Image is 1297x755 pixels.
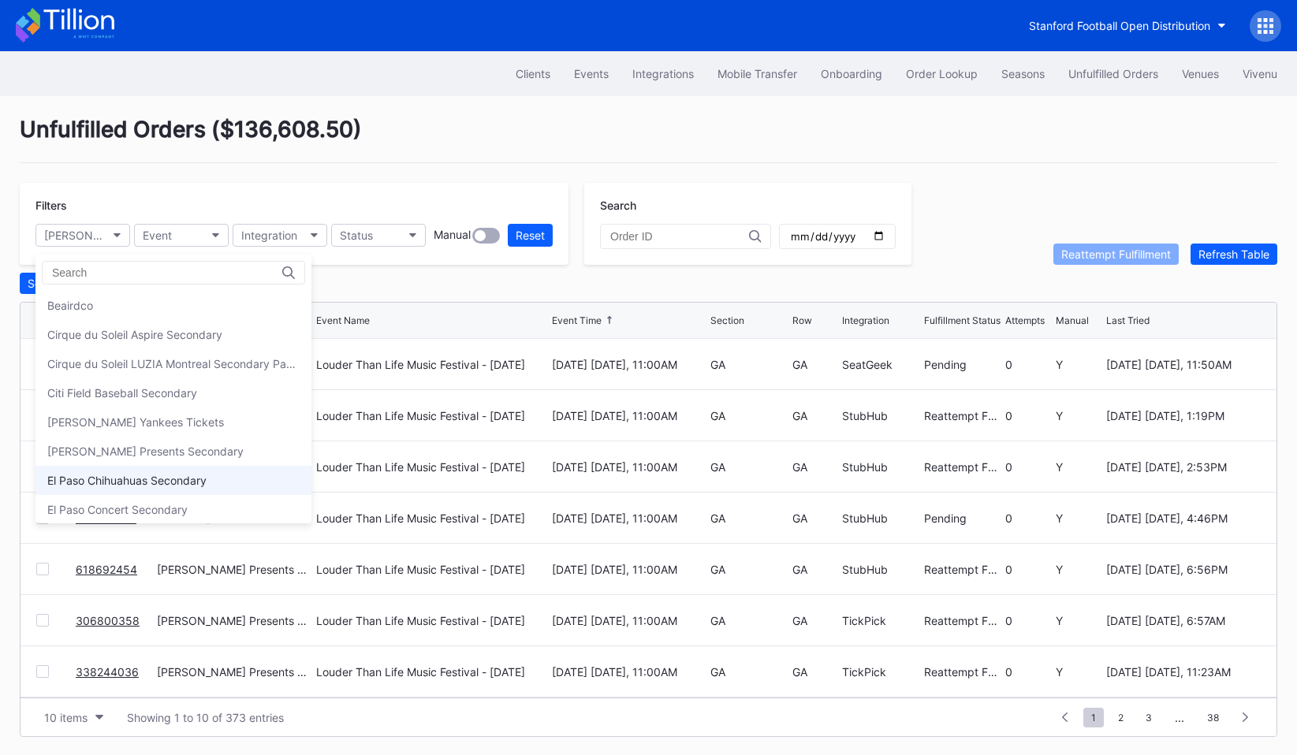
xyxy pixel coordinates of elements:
[47,444,244,458] div: [PERSON_NAME] Presents Secondary
[47,328,222,341] div: Cirque du Soleil Aspire Secondary
[47,357,300,370] div: Cirque du Soleil LUZIA Montreal Secondary Payment Tickets
[52,266,190,279] input: Search
[47,503,188,516] div: El Paso Concert Secondary
[47,299,93,312] div: Beairdco
[47,386,197,400] div: Citi Field Baseball Secondary
[47,474,207,487] div: El Paso Chihuahuas Secondary
[47,415,224,429] div: [PERSON_NAME] Yankees Tickets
